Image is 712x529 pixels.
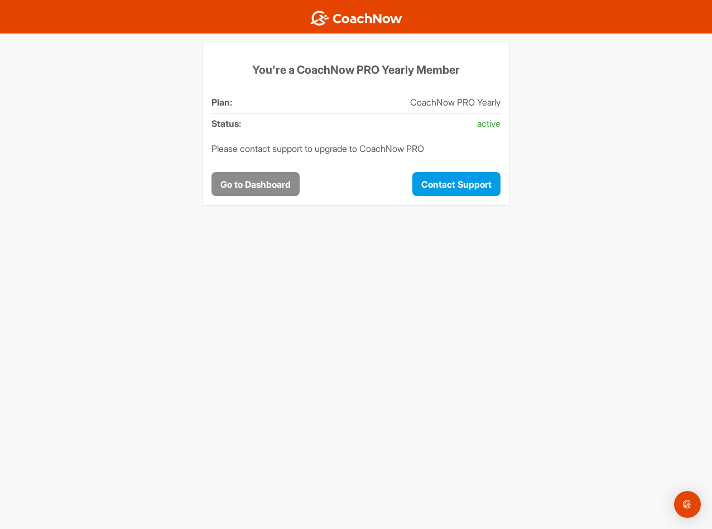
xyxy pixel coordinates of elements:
span: CoachNow PRO Yearly [267,96,501,109]
span: Plan : [211,96,267,109]
div: You're a CoachNow PRO Yearly Member [211,62,501,96]
span: active [267,117,501,130]
span: Status : [211,117,267,130]
span: Please contact support to upgrade to CoachNow PRO [211,143,424,154]
img: CoachNow+ [309,11,403,26]
div: Open Intercom Messenger [674,491,701,518]
button: Go to Dashboard [211,172,300,196]
button: Contact Support [412,172,501,196]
